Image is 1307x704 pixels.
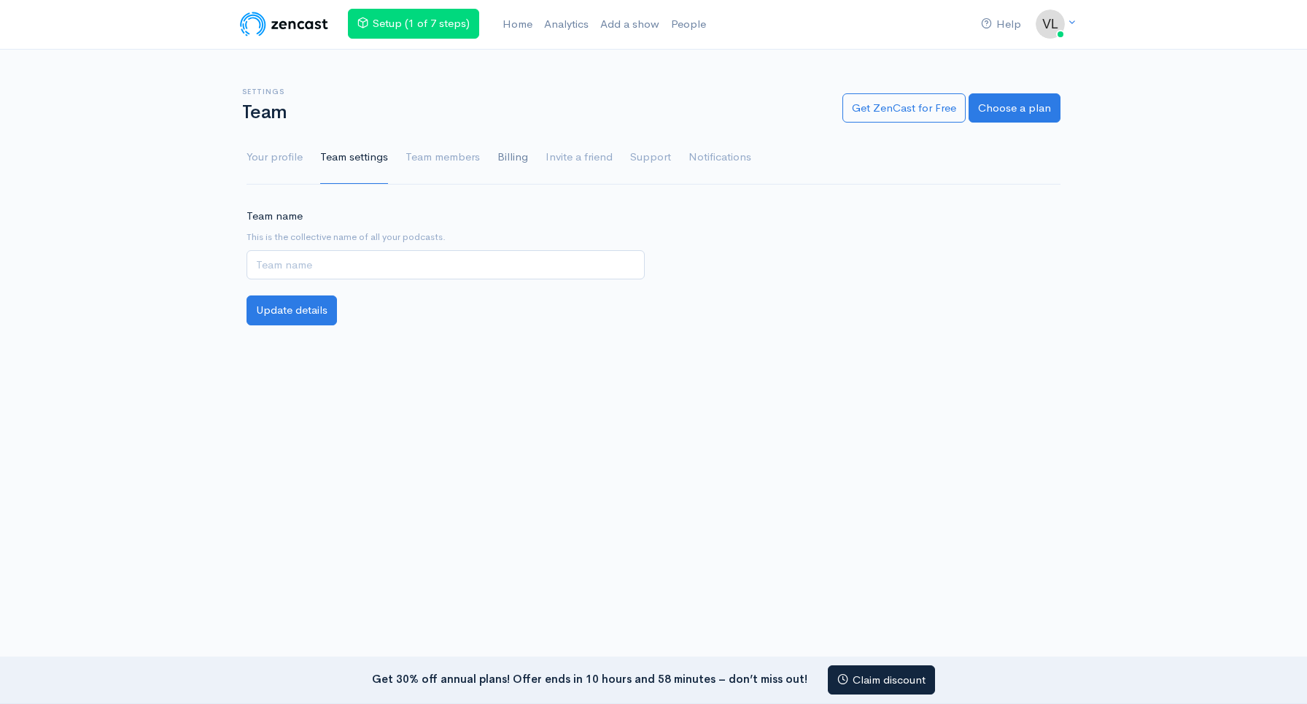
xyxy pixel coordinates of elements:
[247,208,303,225] label: Team name
[665,9,712,40] a: People
[497,9,538,40] a: Home
[320,131,388,184] a: Team settings
[1036,9,1065,39] img: ...
[630,131,671,184] a: Support
[238,9,330,39] img: ZenCast Logo
[546,131,613,184] a: Invite a friend
[969,93,1060,123] a: Choose a plan
[242,102,825,123] h1: Team
[975,9,1027,40] a: Help
[247,230,645,244] small: This is the collective name of all your podcasts.
[372,671,807,685] strong: Get 30% off annual plans! Offer ends in 10 hours and 58 minutes – don’t miss out!
[828,665,935,695] a: Claim discount
[497,131,528,184] a: Billing
[247,295,337,325] button: Update details
[689,131,751,184] a: Notifications
[406,131,480,184] a: Team members
[348,9,479,39] a: Setup (1 of 7 steps)
[247,131,303,184] a: Your profile
[247,250,645,280] input: Team name
[538,9,594,40] a: Analytics
[842,93,966,123] a: Get ZenCast for Free
[594,9,665,40] a: Add a show
[242,88,825,96] h6: Settings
